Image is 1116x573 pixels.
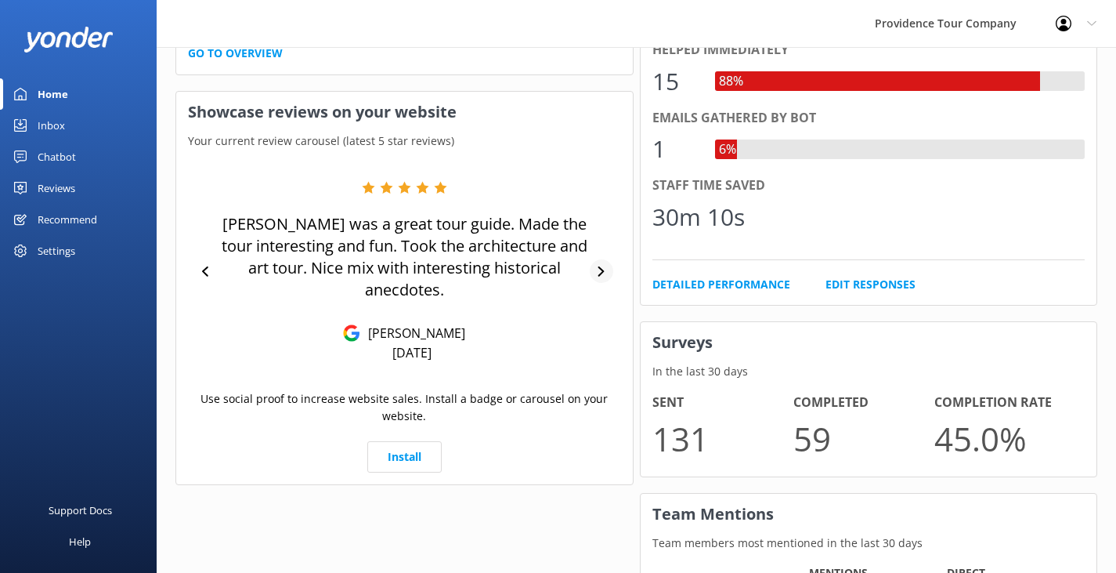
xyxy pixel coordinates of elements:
[219,213,590,301] p: [PERSON_NAME] was a great tour guide. Made the tour interesting and fun. Took the architecture an...
[793,393,934,413] h4: Completed
[652,198,745,236] div: 30m 10s
[641,322,1097,363] h3: Surveys
[360,325,465,342] p: [PERSON_NAME]
[715,71,747,92] div: 88%
[652,63,699,100] div: 15
[367,441,442,473] a: Install
[176,132,633,150] p: Your current review carousel (latest 5 star reviews)
[934,412,1075,465] p: 45.0 %
[49,495,112,526] div: Support Docs
[641,535,1097,552] p: Team members most mentioned in the last 30 days
[641,363,1097,380] p: In the last 30 days
[38,172,75,204] div: Reviews
[934,393,1075,413] h4: Completion Rate
[343,325,360,342] img: Google Reviews
[188,45,283,62] a: Go to overview
[69,526,91,557] div: Help
[652,176,1085,196] div: Staff time saved
[825,276,916,293] a: Edit Responses
[652,40,1085,60] div: Helped immediately
[652,108,1085,129] div: Emails gathered by bot
[188,390,621,426] p: Use social proof to increase website sales. Install a badge or carousel on your website.
[23,27,114,53] img: yonder-white-logo.png
[641,494,1097,535] h3: Team Mentions
[392,344,432,361] p: [DATE]
[38,110,65,141] div: Inbox
[652,130,699,168] div: 1
[38,78,68,110] div: Home
[715,140,740,160] div: 6%
[652,412,793,465] p: 131
[793,412,934,465] p: 59
[652,393,793,413] h4: Sent
[38,204,97,235] div: Recommend
[38,235,75,267] div: Settings
[38,141,76,172] div: Chatbot
[652,276,790,293] a: Detailed Performance
[176,92,633,132] h3: Showcase reviews on your website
